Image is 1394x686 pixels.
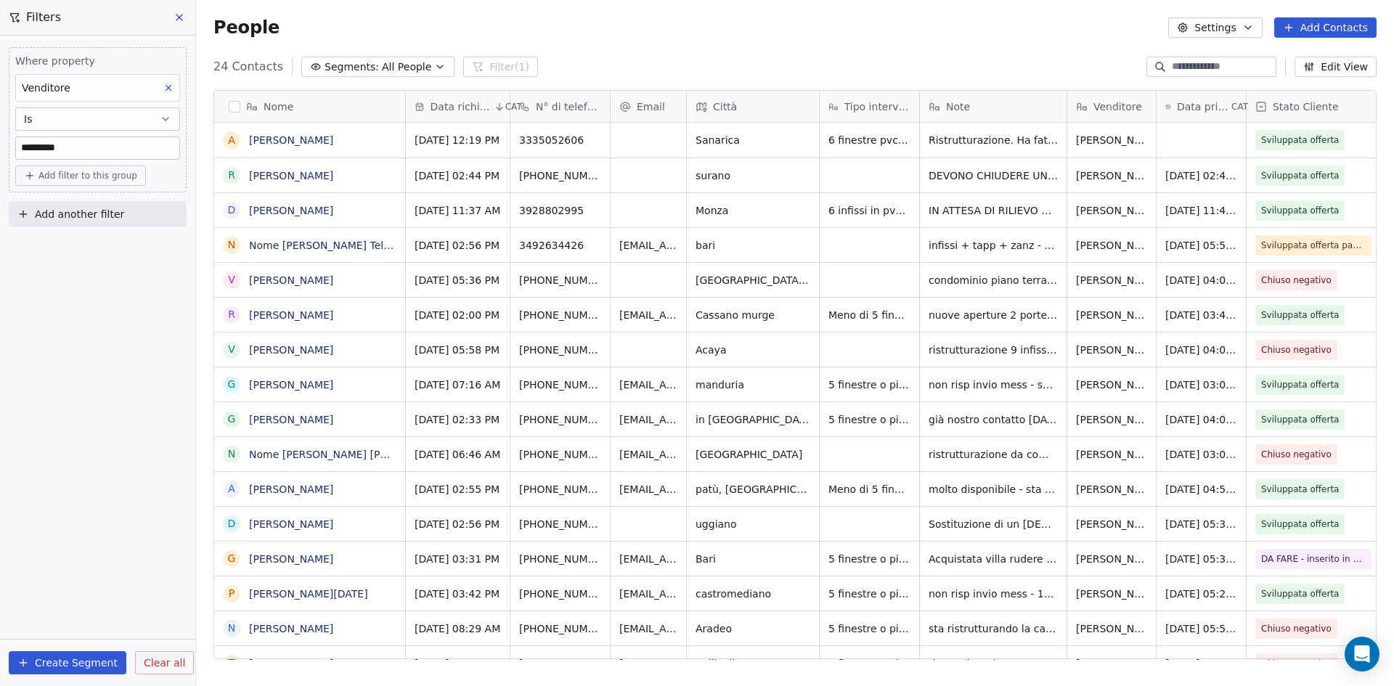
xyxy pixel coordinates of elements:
div: V [228,342,235,357]
span: Aradeo [696,621,810,636]
span: Sviluppata offerta [1261,482,1339,497]
div: Note [920,91,1067,122]
span: Sviluppata offerta [1261,168,1339,183]
span: Acquistata villa rudere da ristrutturare a [GEOGRAPHIC_DATA]. Ha girato il computo metrico. Deve ... [929,552,1058,566]
span: Stato Cliente [1273,99,1339,114]
span: [DATE] 03:42 PM [415,587,501,601]
span: 5 finestre o più di 5 [828,621,910,636]
span: CAT [1231,101,1248,113]
span: [PHONE_NUMBER] [519,273,601,287]
span: Data richiesta [431,99,491,114]
a: [PERSON_NAME][DATE] [249,588,368,600]
span: IN ATTESA DI RILIEVO MISURE ESECUTIVE A META' SETTEMBRE. Per ora solo fornitura [929,203,1058,218]
span: [PERSON_NAME] [1076,133,1147,147]
span: surano [696,168,810,183]
div: Tipo intervento [820,91,919,122]
span: Chiuso negativo [1261,447,1332,462]
span: 6 finestre pvc bianco [828,133,910,147]
span: Venditore [1093,99,1142,114]
span: [PERSON_NAME] [1076,238,1147,253]
span: [PHONE_NUMBER] [519,587,601,601]
div: N [228,237,235,253]
span: [DATE] 02:56 PM [415,238,501,253]
span: [PERSON_NAME] [1076,517,1147,531]
span: [EMAIL_ADDRESS][DOMAIN_NAME] [619,308,677,322]
span: [PHONE_NUMBER] [519,343,601,357]
div: Città [687,91,819,122]
span: 5 finestre o più di 5 [828,656,910,671]
span: gallipoli [696,656,810,671]
span: [DATE] 05:50 PM [1165,238,1237,253]
a: [PERSON_NAME] [249,309,333,321]
span: [EMAIL_ADDRESS][DOMAIN_NAME] [619,656,677,671]
span: Nome [264,99,293,114]
span: [GEOGRAPHIC_DATA] - vicino ospedale [696,273,810,287]
span: [DATE] 08:29 AM [415,621,501,636]
span: [DATE] 07:16 AM [415,377,501,392]
span: [PERSON_NAME] [1076,377,1147,392]
span: Sviluppata offerta [1261,133,1339,147]
div: V [228,272,235,287]
span: Sviluppata offerta [1261,412,1339,427]
span: 6 infissi in pvc + 4 persiane in legno + 1 avvolgibile - SOLO FORNITURA [828,203,910,218]
span: [DATE] 02:33 PM [415,412,501,427]
span: [PHONE_NUMBER] [519,656,601,671]
span: [DATE] 03:02 PM [1165,377,1237,392]
span: Segments: [325,60,379,75]
div: R [228,168,235,183]
span: 5 finestre o più di 5 [828,552,910,566]
div: P [229,586,235,601]
span: 5 finestre o più di 5 [828,587,910,601]
span: Sviluppata offerta [1261,203,1339,218]
a: [PERSON_NAME] [249,134,333,146]
span: N° di telefono [536,99,601,114]
div: N [228,621,235,636]
span: ristrutturazione 9 infissi - hanno fattoi cappotto e intonaco e sta aspettando marmi. casa indipe... [929,343,1058,357]
span: [PERSON_NAME] [1076,552,1147,566]
span: [DATE] 04:01 PM [1165,343,1237,357]
span: [DATE] 05:54 PM [1165,621,1237,636]
a: [PERSON_NAME] [249,379,333,391]
span: castromediano [696,587,810,601]
span: Note [946,99,970,114]
span: [PERSON_NAME] [1076,308,1147,322]
span: Cassano murge [696,308,810,322]
button: Edit View [1295,57,1377,77]
a: [PERSON_NAME] [249,623,333,634]
span: [PHONE_NUMBER] [519,308,601,322]
span: Chiuso negativo [1261,273,1332,287]
div: d [228,516,236,531]
span: [PERSON_NAME] [1076,482,1147,497]
span: [PERSON_NAME] [1076,343,1147,357]
span: Meno di 5 finestre [828,308,910,322]
span: [PERSON_NAME] [1076,412,1147,427]
span: ristrutt ha tolto tutto e ha intonacato, mancano infissi e impianto a pavimento - seconda casa - ... [929,656,1058,671]
div: G [228,412,236,427]
span: Chiuso negativo [1261,656,1332,671]
span: [PERSON_NAME] [1076,273,1147,287]
span: Meno di 5 finestre [828,482,910,497]
span: Chiuso negativo [1261,621,1332,636]
a: [PERSON_NAME] [249,658,333,669]
div: Open Intercom Messenger [1345,637,1379,671]
span: [PERSON_NAME] [1076,621,1147,636]
span: [PHONE_NUMBER] [519,621,601,636]
div: G [228,377,236,392]
span: manduria [696,377,810,392]
span: [DATE] 03:44 PM [1165,308,1237,322]
span: Sviluppata offerta [1261,308,1339,322]
a: [PERSON_NAME] [249,553,333,565]
a: [PERSON_NAME] [249,344,333,356]
a: [PERSON_NAME] [249,483,333,495]
span: Sviluppata offerta [1261,377,1339,392]
div: Email [611,91,686,122]
span: [DATE] 04:08 PM [1165,273,1237,287]
span: in [GEOGRAPHIC_DATA], [GEOGRAPHIC_DATA] [696,412,810,427]
span: Città [713,99,737,114]
span: 24 Contacts [213,58,283,75]
span: molto disponibile - sta facendo un giro di preventivi nella provincia di [GEOGRAPHIC_DATA] - attu... [929,482,1058,497]
div: T [229,656,235,671]
span: [GEOGRAPHIC_DATA] [696,447,810,462]
span: [PERSON_NAME] [1076,168,1147,183]
span: patù, [GEOGRAPHIC_DATA] [696,482,810,497]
